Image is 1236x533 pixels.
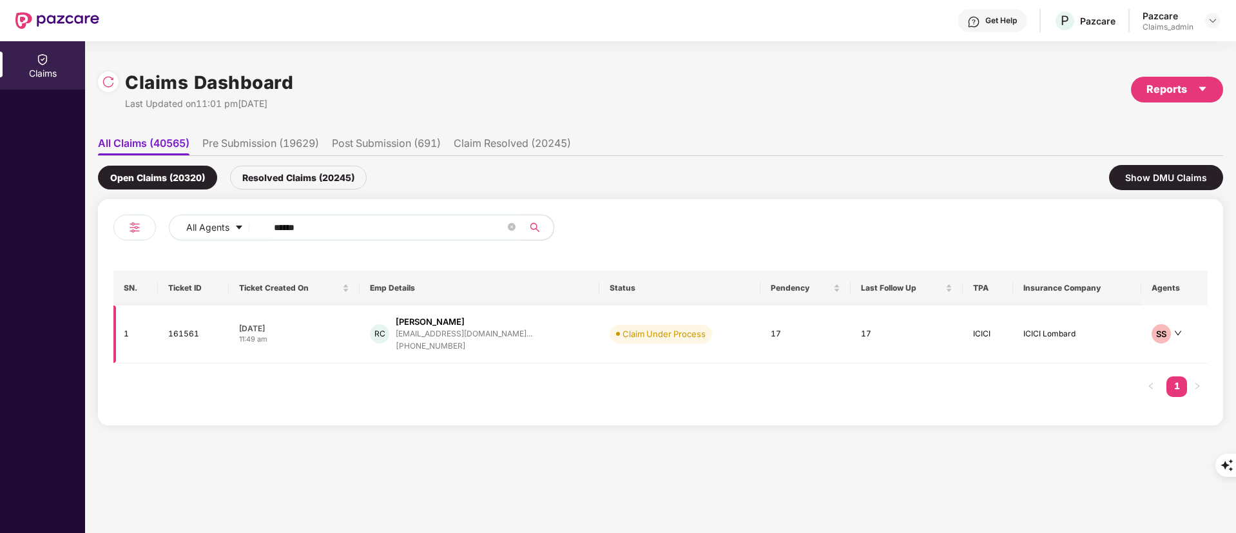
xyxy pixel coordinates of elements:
[1141,376,1161,397] li: Previous Page
[599,271,760,305] th: Status
[229,271,360,305] th: Ticket Created On
[771,283,831,293] span: Pendency
[15,12,99,29] img: New Pazcare Logo
[1141,271,1208,305] th: Agents
[522,215,554,240] button: search
[113,305,158,363] td: 1
[623,327,706,340] div: Claim Under Process
[360,271,599,305] th: Emp Details
[1152,324,1171,344] div: SS
[1187,376,1208,397] button: right
[102,75,115,88] img: svg+xml;base64,PHN2ZyBpZD0iUmVsb2FkLTMyeDMyIiB4bWxucz0iaHR0cDovL3d3dy53My5vcmcvMjAwMC9zdmciIHdpZH...
[1013,305,1141,363] td: ICICI Lombard
[1187,376,1208,397] li: Next Page
[1166,376,1187,397] li: 1
[1147,382,1155,390] span: left
[158,305,229,363] td: 161561
[861,283,943,293] span: Last Follow Up
[1146,81,1208,97] div: Reports
[396,329,532,338] div: [EMAIL_ADDRESS][DOMAIN_NAME]...
[1197,84,1208,94] span: caret-down
[370,324,389,344] div: RC
[760,305,851,363] td: 17
[127,220,142,235] img: svg+xml;base64,PHN2ZyB4bWxucz0iaHR0cDovL3d3dy53My5vcmcvMjAwMC9zdmciIHdpZHRoPSIyNCIgaGVpZ2h0PSIyNC...
[1013,271,1141,305] th: Insurance Company
[508,222,516,234] span: close-circle
[967,15,980,28] img: svg+xml;base64,PHN2ZyBpZD0iSGVscC0zMngzMiIgeG1sbnM9Imh0dHA6Ly93d3cudzMub3JnLzIwMDAvc3ZnIiB3aWR0aD...
[522,222,547,233] span: search
[760,271,851,305] th: Pendency
[508,223,516,231] span: close-circle
[125,68,293,97] h1: Claims Dashboard
[963,271,1012,305] th: TPA
[239,323,349,334] div: [DATE]
[1080,15,1115,27] div: Pazcare
[186,220,229,235] span: All Agents
[963,305,1012,363] td: ICICI
[202,137,319,155] li: Pre Submission (19629)
[98,166,217,189] div: Open Claims (20320)
[1143,22,1193,32] div: Claims_admin
[239,334,349,345] div: 11:49 am
[851,271,963,305] th: Last Follow Up
[1166,376,1187,396] a: 1
[113,271,158,305] th: SN.
[1174,329,1182,337] span: down
[1109,165,1223,190] div: Show DMU Claims
[230,166,367,189] div: Resolved Claims (20245)
[851,305,963,363] td: 17
[454,137,571,155] li: Claim Resolved (20245)
[239,283,340,293] span: Ticket Created On
[1141,376,1161,397] button: left
[235,223,244,233] span: caret-down
[1193,382,1201,390] span: right
[169,215,271,240] button: All Agentscaret-down
[98,137,189,155] li: All Claims (40565)
[125,97,293,111] div: Last Updated on 11:01 pm[DATE]
[1061,13,1069,28] span: P
[396,316,465,328] div: [PERSON_NAME]
[1143,10,1193,22] div: Pazcare
[396,340,532,353] div: [PHONE_NUMBER]
[1208,15,1218,26] img: svg+xml;base64,PHN2ZyBpZD0iRHJvcGRvd24tMzJ4MzIiIHhtbG5zPSJodHRwOi8vd3d3LnczLm9yZy8yMDAwL3N2ZyIgd2...
[158,271,229,305] th: Ticket ID
[36,53,49,66] img: svg+xml;base64,PHN2ZyBpZD0iQ2xhaW0iIHhtbG5zPSJodHRwOi8vd3d3LnczLm9yZy8yMDAwL3N2ZyIgd2lkdGg9IjIwIi...
[985,15,1017,26] div: Get Help
[332,137,441,155] li: Post Submission (691)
